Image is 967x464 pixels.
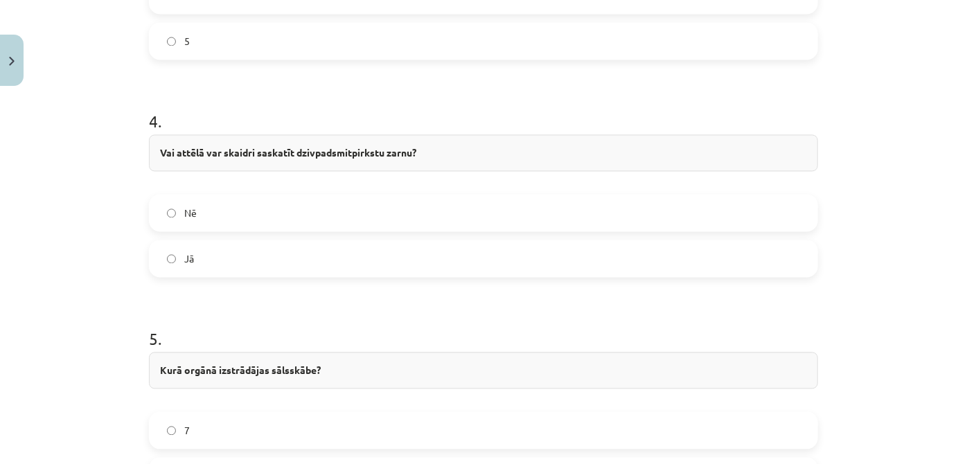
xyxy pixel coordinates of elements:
input: Jā [167,254,176,263]
span: Jā [184,251,194,266]
strong: Kurā orgānā izstrādājas sālsskābe? [160,364,321,376]
span: 7 [184,423,190,438]
input: Nē [167,208,176,217]
img: icon-close-lesson-0947bae3869378f0d4975bcd49f059093ad1ed9edebbc8119c70593378902aed.svg [9,57,15,66]
span: 5 [184,34,190,48]
input: 7 [167,426,176,435]
span: Nē [184,206,197,220]
input: 5 [167,37,176,46]
h1: 4 . [149,87,818,130]
strong: Vai attēlā var skaidri saskatīt dzivpadsmitpirkstu zarnu? [160,146,416,159]
h1: 5 . [149,305,818,348]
